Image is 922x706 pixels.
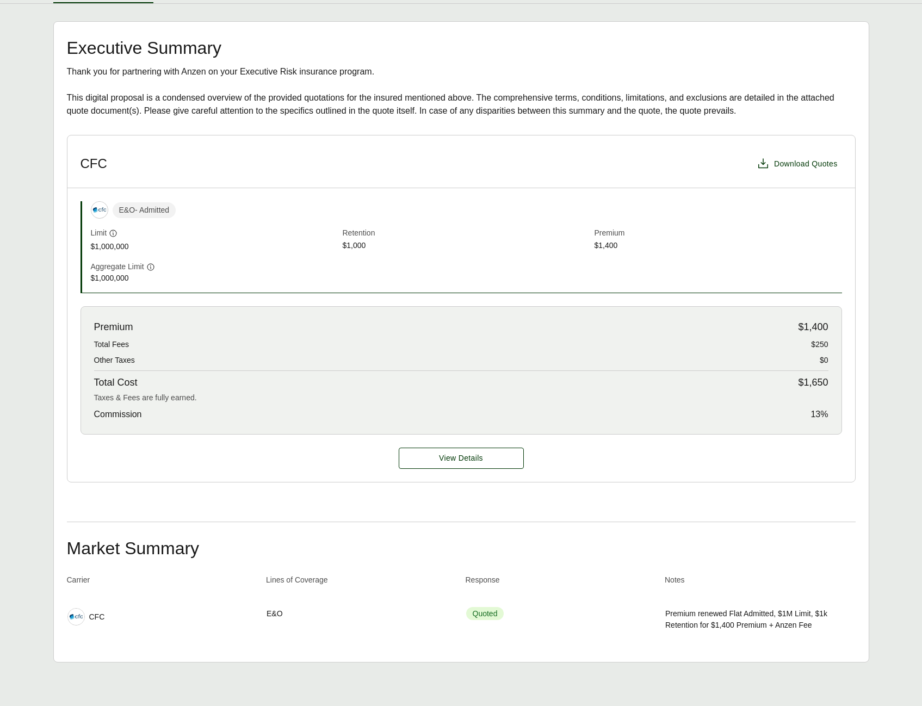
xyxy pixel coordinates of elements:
[267,608,283,620] span: E&O
[94,375,138,390] span: Total Cost
[266,574,457,590] th: Lines of Coverage
[91,241,338,252] span: $1,000,000
[94,408,142,421] span: Commission
[91,261,144,273] span: Aggregate Limit
[595,227,842,240] span: Premium
[399,448,524,469] a: CFC details
[810,408,828,421] span: 13 %
[811,339,828,350] span: $250
[91,273,338,284] span: $1,000,000
[67,39,856,57] h2: Executive Summary
[595,240,842,252] span: $1,400
[67,574,258,590] th: Carrier
[798,375,828,390] span: $1,650
[343,240,590,252] span: $1,000
[466,574,657,590] th: Response
[665,574,856,590] th: Notes
[774,158,838,170] span: Download Quotes
[439,453,483,464] span: View Details
[91,202,108,218] img: CFC
[67,65,856,117] div: Thank you for partnering with Anzen on your Executive Risk insurance program. This digital propos...
[399,448,524,469] button: View Details
[94,339,129,350] span: Total Fees
[665,608,855,631] span: Premium renewed Flat Admitted, $1M Limit, $1k Retention for $1,400 Premium + Anzen Fee
[343,227,590,240] span: Retention
[67,540,856,557] h2: Market Summary
[752,153,842,175] button: Download Quotes
[820,355,828,366] span: $0
[68,609,84,625] img: CFC logo
[89,611,105,623] span: CFC
[81,156,107,172] h3: CFC
[798,320,828,335] span: $1,400
[113,202,176,218] span: E&O - Admitted
[91,227,107,239] span: Limit
[94,320,133,335] span: Premium
[94,355,135,366] span: Other Taxes
[466,607,504,620] span: Quoted
[94,392,828,404] div: Taxes & Fees are fully earned.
